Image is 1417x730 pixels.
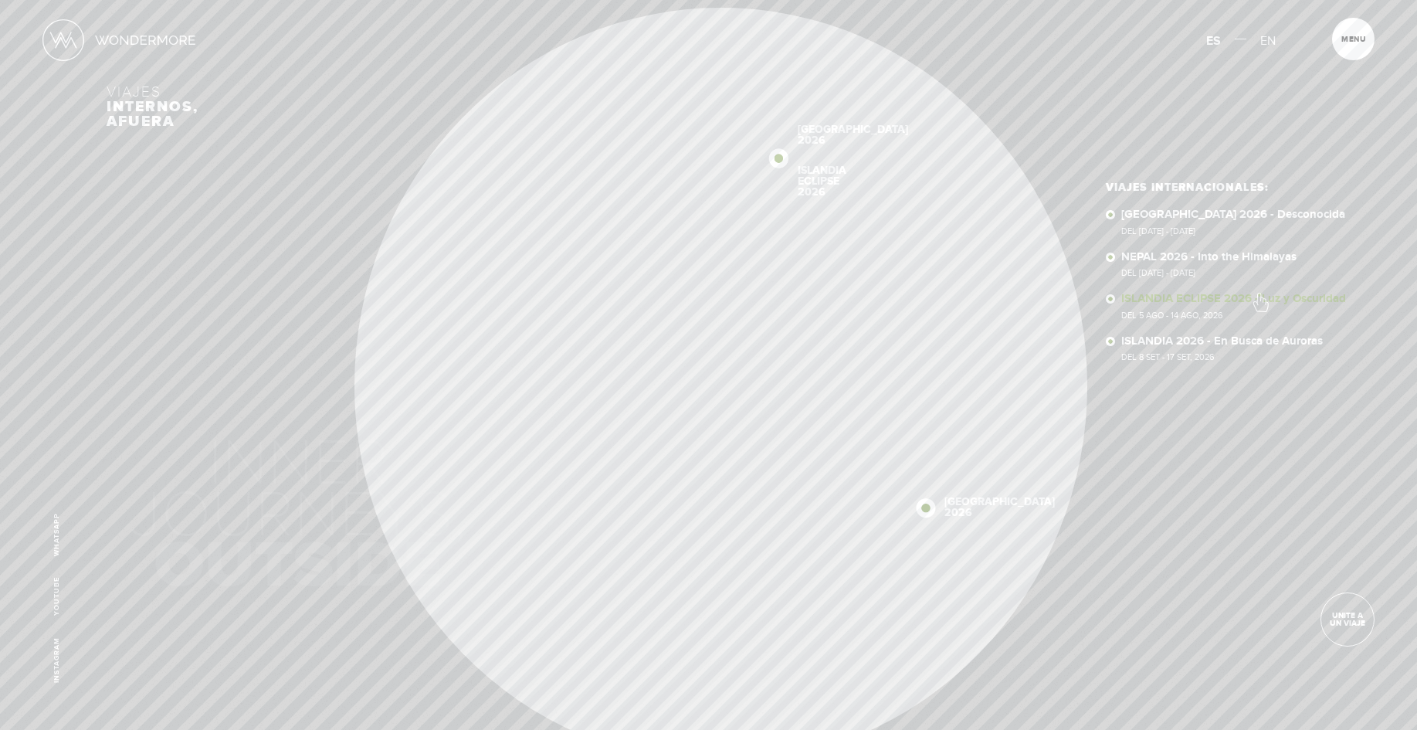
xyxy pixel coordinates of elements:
a: Youtube [53,577,61,616]
img: icon [769,148,788,168]
span: Del [DATE] - [DATE] [1121,269,1347,277]
h3: Viajes internos, afuera [107,85,1311,129]
a: ISLANDIA ECLIPSE 2026 - Luz y OscuridadDel 5 Ago - 14 Ago, 2026 [1121,293,1347,320]
img: icon [916,498,935,518]
a: NEPAL 2026 - Into the HimalayasDel [DATE] - [DATE] [1121,251,1347,278]
img: Nombre Logo [95,35,195,45]
span: Del 5 Ago - 14 Ago, 2026 [1121,311,1347,320]
a: [GEOGRAPHIC_DATA] 2026 - DesconocidaDel [DATE] - [DATE] [1121,209,1347,236]
span: EN [1260,33,1276,49]
img: Logo [42,19,84,61]
span: Unite a un viaje [1321,612,1374,627]
span: ES [1206,33,1221,49]
a: [GEOGRAPHIC_DATA] 2026 [798,124,908,146]
a: Instagram [53,637,61,683]
span: Menu [1341,36,1366,43]
a: ISLANDIA ECLIPSE 2026 [798,165,846,198]
span: Del [DATE] - [DATE] [1121,227,1347,236]
a: ISLANDIA 2026 - En Busca de AurorasDel 8 SET - 17 SET, 2026 [1121,335,1347,362]
a: Unite a un viaje [1320,592,1375,647]
a: [GEOGRAPHIC_DATA] 2026 [944,497,1055,518]
a: WhatsApp [53,513,61,556]
span: Del 8 SET - 17 SET, 2026 [1121,353,1347,362]
a: ES [1206,29,1221,53]
a: EN [1260,29,1276,53]
h3: Viajes Internacionales: [1106,182,1347,193]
